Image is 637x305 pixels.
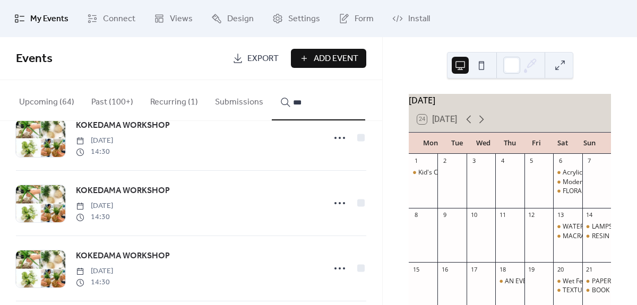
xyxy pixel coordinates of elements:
div: 17 [470,265,478,273]
span: Form [355,13,374,25]
div: Sun [576,133,602,154]
span: [DATE] [76,201,113,212]
a: Form [331,4,382,33]
span: [DATE] [76,266,113,277]
span: KOKEDAMA WORKSHOP [76,185,170,197]
span: KOKEDAMA WORKSHOP [76,119,170,132]
a: KOKEDAMA WORKSHOP [76,249,170,263]
div: 6 [556,157,564,165]
button: Past (100+) [83,80,142,119]
div: 15 [412,265,420,273]
div: PAPER MAKING Workshop [582,277,611,286]
div: 16 [441,265,449,273]
span: My Events [30,13,68,25]
div: 14 [586,211,593,219]
div: Mon [417,133,444,154]
span: [DATE] [76,135,113,146]
a: Install [384,4,438,33]
a: Views [146,4,201,33]
div: 18 [498,265,506,273]
a: Export [225,49,287,68]
span: 14:30 [76,277,113,288]
span: Connect [103,13,135,25]
div: 3 [470,157,478,165]
button: Recurring (1) [142,80,206,119]
div: 20 [556,265,564,273]
div: BOOK BINDING WORKSHOP [582,286,611,295]
div: Kid's Crochet Club [418,168,472,177]
span: Views [170,13,193,25]
div: Acrylic Ink Abstract Art on Canvas Workshop [553,168,582,177]
button: Add Event [291,49,366,68]
div: 2 [441,157,449,165]
div: MACRAME PLANT HANGER [553,232,582,241]
a: Design [203,4,262,33]
div: 8 [412,211,420,219]
div: 1 [412,157,420,165]
div: 11 [498,211,506,219]
span: Design [227,13,254,25]
span: Export [247,53,279,65]
div: Sat [549,133,576,154]
a: KOKEDAMA WORKSHOP [76,184,170,198]
span: Settings [288,13,320,25]
button: Upcoming (64) [11,80,83,119]
div: 13 [556,211,564,219]
span: Events [16,47,53,71]
div: RESIN HOMEWARES WORKSHOP [582,232,611,241]
div: Wet Felted Flowers Workshop [553,277,582,286]
div: 12 [528,211,536,219]
div: 5 [528,157,536,165]
div: 7 [586,157,593,165]
a: Connect [79,4,143,33]
div: Tue [444,133,470,154]
div: Thu [497,133,523,154]
div: Kid's Crochet Club [409,168,437,177]
div: FLORAL NATIVES PALETTE KNIFE PAINTING WORKSHOP [553,187,582,196]
div: Wed [470,133,497,154]
a: Settings [264,4,328,33]
div: [DATE] [409,94,611,107]
div: AN EVENING OF INTUITIVE ARTS & THE SPIRIT WORLD with Christine Morgan [495,277,524,286]
div: 21 [586,265,593,273]
div: TEXTURED ART MASTERCLASS [553,286,582,295]
div: 19 [528,265,536,273]
button: Submissions [206,80,272,119]
span: 14:30 [76,146,113,158]
div: 9 [441,211,449,219]
span: Install [408,13,430,25]
div: 10 [470,211,478,219]
a: My Events [6,4,76,33]
div: Modern Calligraphy [563,178,621,187]
div: Modern Calligraphy [553,178,582,187]
div: WATERCOLOUR WILDFLOWERS WORKSHOP [553,222,582,231]
div: Fri [523,133,549,154]
span: Add Event [314,53,358,65]
div: 4 [498,157,506,165]
a: KOKEDAMA WORKSHOP [76,119,170,133]
div: LAMPSHADE MAKING WORKSHOP [582,222,611,231]
span: 14:30 [76,212,113,223]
